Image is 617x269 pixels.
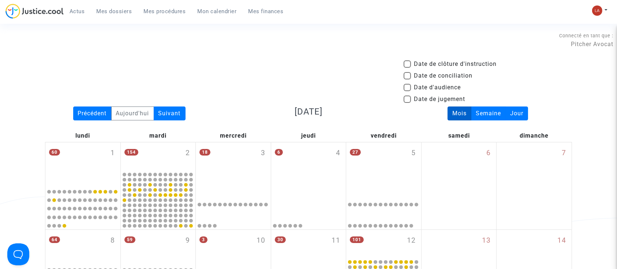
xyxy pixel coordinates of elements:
iframe: Help Scout Beacon - Open [7,243,29,265]
span: 27 [350,149,361,156]
span: 59 [124,236,135,243]
div: Mois [448,107,471,120]
div: Précédent [73,107,112,120]
div: samedi décembre 6 [422,142,497,229]
span: 2 [186,148,190,158]
div: mercredi décembre 3, 18 events, click to expand [196,142,271,185]
a: Mes procédures [138,6,192,17]
div: Jour [505,107,528,120]
div: Aujourd'hui [111,107,154,120]
span: Date de clôture d'instruction [414,60,497,68]
a: Actus [64,6,91,17]
div: jeudi décembre 4, 6 events, click to expand [271,142,346,185]
div: mercredi décembre 10, 3 events, click to expand [196,230,271,265]
div: mardi décembre 9, 59 events, click to expand [121,230,196,265]
span: 3 [261,148,265,158]
span: 1 [111,148,115,158]
span: 11 [332,235,340,246]
div: jeudi [271,130,346,142]
span: 6 [486,148,491,158]
div: mercredi [195,130,271,142]
span: 12 [407,235,416,246]
span: Mon calendrier [198,8,237,15]
span: Mes finances [248,8,284,15]
span: 6 [275,149,283,156]
div: Suivant [154,107,186,120]
span: Mes procédures [144,8,186,15]
div: lundi [45,130,120,142]
div: jeudi décembre 11, 30 events, click to expand [271,230,346,265]
span: 4 [336,148,340,158]
span: Mes dossiers [97,8,132,15]
div: dimanche décembre 7 [497,142,572,229]
span: 18 [199,149,210,156]
span: 101 [350,236,364,243]
span: Connecté en tant que : [559,33,613,38]
div: lundi décembre 1, 60 events, click to expand [45,142,120,185]
span: 60 [49,149,60,156]
span: Date d'audience [414,83,461,92]
div: dimanche [497,130,572,142]
span: Date de conciliation [414,71,472,80]
span: 7 [562,148,566,158]
span: 13 [482,235,491,246]
span: 8 [111,235,115,246]
span: 30 [275,236,286,243]
span: 10 [257,235,265,246]
div: mardi décembre 2, 154 events, click to expand [121,142,196,171]
span: 154 [124,149,138,156]
div: vendredi décembre 12, 101 events, click to expand [346,230,421,258]
span: Date de jugement [414,95,465,104]
div: lundi décembre 8, 64 events, click to expand [45,230,120,265]
a: Mes dossiers [91,6,138,17]
span: 64 [49,236,60,243]
div: samedi [422,130,497,142]
span: 14 [557,235,566,246]
span: 9 [186,235,190,246]
div: vendredi décembre 5, 27 events, click to expand [346,142,421,185]
a: Mon calendrier [192,6,243,17]
span: Actus [70,8,85,15]
div: vendredi [346,130,422,142]
a: Mes finances [243,6,289,17]
div: mardi [120,130,196,142]
img: 3f9b7d9779f7b0ffc2b90d026f0682a9 [592,5,602,16]
img: jc-logo.svg [5,4,64,19]
h3: [DATE] [224,107,393,117]
span: 5 [411,148,416,158]
div: Semaine [471,107,506,120]
span: 3 [199,236,207,243]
